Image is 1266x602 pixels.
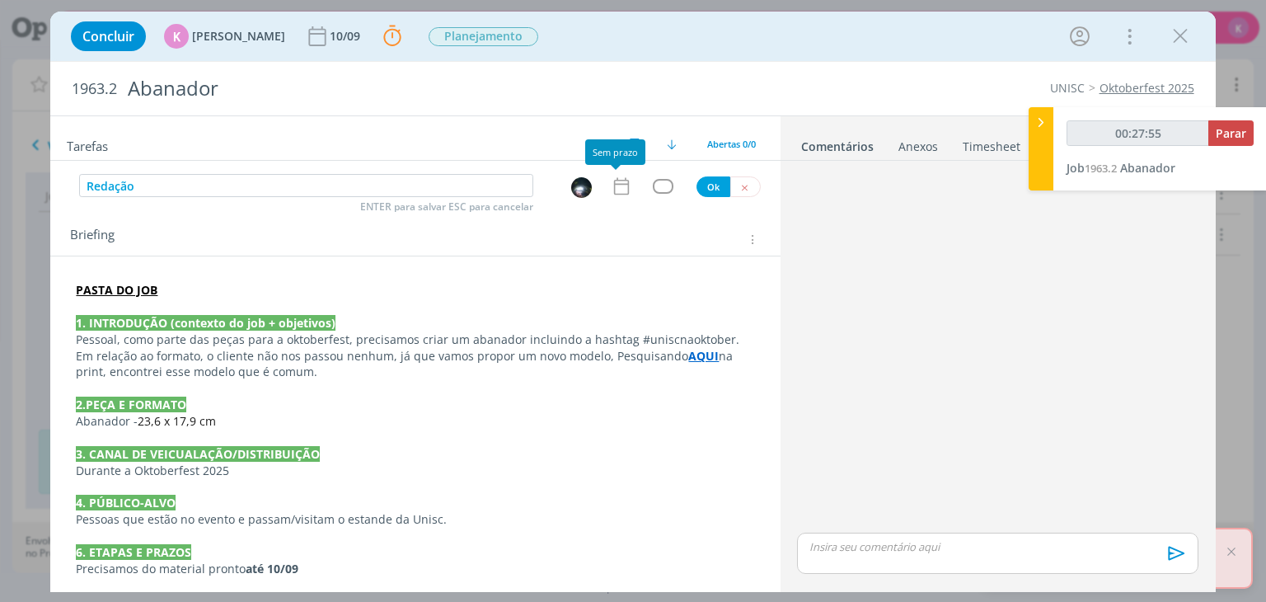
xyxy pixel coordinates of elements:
p: Precisamos do material pronto [76,561,754,577]
a: Job1963.2Abanador [1067,160,1175,176]
strong: 4. PÚBLICO-ALVO [76,495,176,510]
p: Pessoal, como parte das peças para a oktoberfest, precisamos criar um abanador incluindo a hashta... [76,332,754,348]
span: ENTER para salvar ESC para cancelar [360,200,533,214]
button: Parar [1208,120,1254,146]
button: Concluir [71,21,146,51]
div: 10/09 [330,31,363,42]
strong: 2.PEÇA E FORMATO [76,397,186,412]
a: Timesheet [962,131,1021,155]
button: Ok [696,176,730,197]
span: [PERSON_NAME] [192,31,285,42]
div: Anexos [898,139,938,155]
a: Comentários [800,131,874,155]
span: Concluir [82,30,134,43]
p: Pessoas que estão no evento e passam/visitam o estande da Unisc. [76,511,754,528]
span: Parar [1216,125,1246,141]
strong: 3. CANAL DE VEICUALAÇÃO/DISTRIBUIÇÃO [76,446,320,462]
p: Abanador - [76,413,754,430]
span: Abertas 0/0 [707,138,756,150]
a: Oktoberfest 2025 [1100,80,1194,96]
p: Durante a Oktoberfest 2025 [76,463,754,479]
strong: 1. INTRODUÇÃO (contexto do job + objetivos) [76,315,335,331]
div: K [164,24,189,49]
a: UNISC [1050,80,1085,96]
div: Abanador [120,68,720,109]
span: Tarefas [67,134,108,154]
span: Planejamento [429,27,538,46]
strong: 6. ETAPAS E PRAZOS [76,544,191,560]
img: arrow-down.svg [667,139,677,149]
a: PASTA DO JOB [76,282,157,298]
span: Abanador [1120,160,1175,176]
div: Sem prazo [585,139,645,165]
div: dialog [50,12,1215,592]
button: K[PERSON_NAME] [164,24,285,49]
span: 1963.2 [1085,161,1117,176]
span: 23,6 x 17,9 cm [138,413,216,429]
button: Planejamento [428,26,539,47]
span: 1963.2 [72,80,117,98]
img: G [571,177,592,198]
button: G [570,176,593,199]
a: AQUI [688,348,719,364]
span: Briefing [70,228,115,250]
p: Em relação ao formato, o cliente não nos passou nenhum, já que vamos propor um novo modelo, Pesqu... [76,348,754,381]
strong: até 10/09 [246,561,298,576]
